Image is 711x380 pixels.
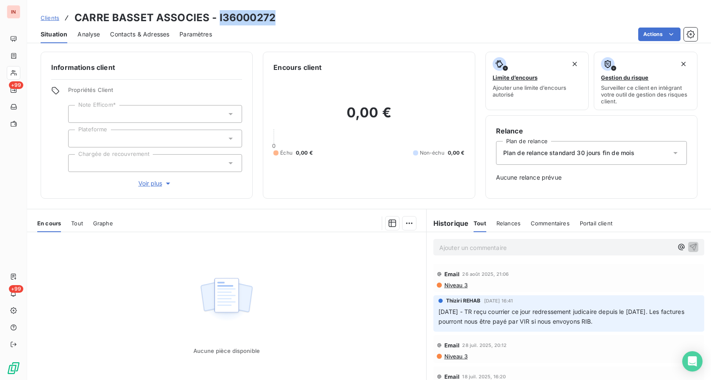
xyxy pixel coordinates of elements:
span: [DATE] - TR reçu courrier ce jour redressement judicaire depuis le [DATE]. Les factures pourront ... [438,308,686,325]
h6: Encours client [273,62,322,72]
span: Analyse [77,30,100,39]
span: Email [444,373,460,380]
span: Email [444,342,460,349]
span: 0,00 € [296,149,313,157]
input: Ajouter une valeur [75,135,82,142]
span: Tout [71,220,83,227]
span: Graphe [93,220,113,227]
span: Contacts & Adresses [110,30,169,39]
span: Thiziri REHAB [446,297,481,305]
span: Échu [280,149,292,157]
a: Clients [41,14,59,22]
span: Email [444,271,460,277]
h6: Historique [427,218,469,228]
span: [DATE] 16:41 [484,298,513,303]
div: Open Intercom Messenger [682,351,703,372]
span: Clients [41,14,59,21]
input: Ajouter une valeur [75,159,82,167]
span: 0 [272,142,276,149]
span: Ajouter une limite d’encours autorisé [493,84,582,98]
span: +99 [9,81,23,89]
button: Gestion du risqueSurveiller ce client en intégrant votre outil de gestion des risques client. [594,52,697,110]
span: Niveau 3 [444,282,468,288]
span: 0,00 € [448,149,465,157]
span: Aucune relance prévue [496,173,687,182]
span: Plan de relance standard 30 jours fin de mois [503,149,635,157]
button: Actions [638,28,681,41]
img: Logo LeanPay [7,361,20,375]
span: Relances [496,220,521,227]
input: Ajouter une valeur [75,110,82,118]
span: Niveau 3 [444,353,468,360]
span: Gestion du risque [601,74,648,81]
span: Propriétés Client [68,86,242,98]
button: Limite d’encoursAjouter une limite d’encours autorisé [485,52,589,110]
h6: Relance [496,126,687,136]
span: En cours [37,220,61,227]
img: Empty state [199,273,254,326]
h2: 0,00 € [273,104,464,130]
span: Situation [41,30,67,39]
div: IN [7,5,20,19]
span: Tout [474,220,486,227]
span: Limite d’encours [493,74,537,81]
span: 26 août 2025, 21:06 [462,272,509,277]
button: Voir plus [68,179,242,188]
span: Paramètres [179,30,212,39]
span: Surveiller ce client en intégrant votre outil de gestion des risques client. [601,84,690,105]
h3: CARRE BASSET ASSOCIES - I36000272 [74,10,276,25]
span: 18 juil. 2025, 16:20 [462,374,506,379]
span: Portail client [580,220,612,227]
span: Non-échu [420,149,444,157]
span: Voir plus [138,179,172,188]
h6: Informations client [51,62,242,72]
span: 28 juil. 2025, 20:12 [462,343,507,348]
span: Commentaires [531,220,570,227]
span: Aucune pièce disponible [193,347,260,354]
span: +99 [9,285,23,293]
